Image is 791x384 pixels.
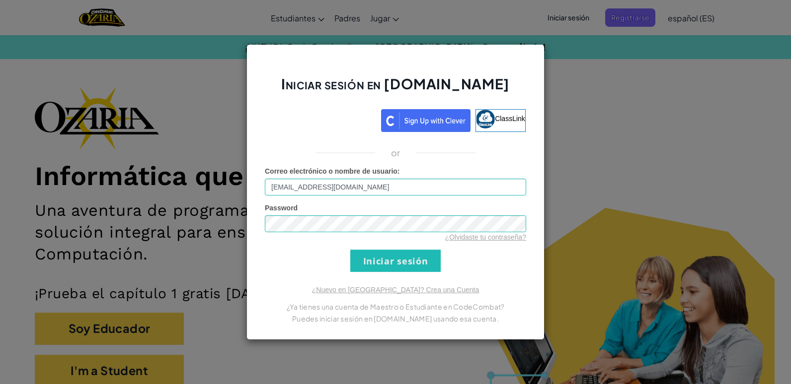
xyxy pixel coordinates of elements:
input: Iniciar sesión [350,250,441,272]
p: Puedes iniciar sesión en [DOMAIN_NAME] usando esa cuenta. [265,313,526,324]
a: ¿Olvidaste tu contraseña? [445,233,526,241]
span: ClassLink [495,115,525,123]
img: classlink-logo-small.png [476,110,495,128]
a: ¿Nuevo en [GEOGRAPHIC_DATA]? Crea una Cuenta [312,286,479,294]
iframe: Botón Iniciar sesión con Google [260,108,381,130]
p: or [391,147,400,159]
span: Password [265,204,298,212]
label: : [265,166,400,176]
span: Correo electrónico o nombre de usuario [265,167,397,175]
p: ¿Ya tienes una cuenta de Maestro o Estudiante en CodeCombat? [265,301,526,313]
img: clever_sso_button@2x.png [381,109,471,132]
h2: Iniciar sesión en [DOMAIN_NAME] [265,74,526,103]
